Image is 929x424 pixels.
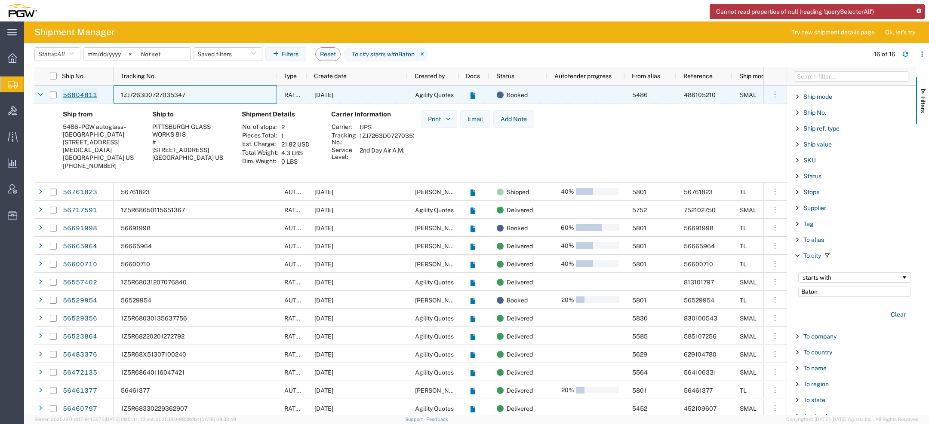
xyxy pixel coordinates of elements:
[803,236,824,243] span: To alias
[63,138,138,146] div: [STREET_ADDRESS]
[152,154,228,162] div: [GEOGRAPHIC_DATA] US
[314,279,333,286] span: 08/20/2025
[786,416,919,423] span: Copyright © [DATE]-[DATE] Agistix Inc., All Rights Reserved
[803,381,829,387] span: To region
[62,258,98,271] a: 56600710
[63,162,138,170] div: [PHONE_NUMBER]
[278,123,313,131] td: 2
[507,345,533,363] span: Delivered
[331,123,357,131] th: Carrier:
[803,397,825,403] span: To state
[632,315,648,322] span: 5830
[740,189,747,195] span: TL
[62,276,98,290] a: 56557402
[62,402,98,416] a: 56460797
[632,243,646,250] span: 5801
[507,183,529,201] span: Shipped
[787,85,916,415] div: Filter List 66 Filters
[683,73,713,79] span: Reference
[684,243,715,250] span: 56665964
[496,73,514,79] span: Status
[278,131,313,140] td: 1
[684,92,716,98] span: 486105210
[632,387,646,394] span: 5801
[152,146,228,154] div: [STREET_ADDRESS]
[62,384,98,398] a: 56461377
[121,279,187,286] span: 1Z5R68031207076840
[803,93,832,100] span: Ship mode
[284,243,325,250] span: AUTOTENDER
[152,123,228,138] div: PITTSBURGH GLASS WORKS 818
[716,7,874,16] span: Cannot read properties of null (reading 'querySelectorAll')
[507,400,533,418] span: Delivered
[194,47,262,61] button: Saved filters
[242,149,278,157] th: Total Weight:
[632,333,648,340] span: 5585
[507,255,533,273] span: Delivered
[555,255,574,273] div: 40%
[200,417,236,422] span: [DATE] 09:32:48
[415,297,464,304] span: Ksenia Gushchina-Kerecz
[507,309,533,327] span: Delivered
[314,351,333,358] span: 08/13/2025
[314,225,333,232] span: 09/02/2025
[920,96,926,113] span: Filters
[121,225,151,232] span: 56691998
[803,125,840,132] span: Ship ref. type
[632,297,646,304] span: 5801
[62,366,98,380] a: 56472135
[684,387,713,394] span: 56461377
[284,279,304,286] span: RATED
[314,369,333,376] span: 08/12/2025
[284,73,297,79] span: Type
[803,333,837,340] span: To company
[803,204,826,211] span: Supplier
[63,123,138,138] div: 5486 - PGW autoglass - [GEOGRAPHIC_DATA]
[415,261,464,268] span: Ksenia Gushchina-Kerecz
[6,4,37,17] img: logo
[415,333,454,340] span: Agility Quotes
[121,243,152,250] span: 56665964
[632,405,647,412] span: 5452
[352,50,398,59] i: To city starts with
[507,219,528,237] span: Booked
[684,207,716,214] span: 752102750
[415,405,454,412] span: Agility Quotes
[314,261,333,268] span: 08/25/2025
[791,28,875,37] span: Try new shipment details page
[265,47,306,61] button: Filters
[415,369,454,376] span: Agility Quotes
[507,381,533,400] span: Delivered
[84,48,137,61] input: Not set
[34,417,137,422] span: Server: 2025.18.0-dd719145275
[284,297,325,304] span: AUTOTENDER
[314,92,333,98] span: 09/12/2025
[62,73,85,79] span: Ship No.
[284,189,325,195] span: AUTOTENDER
[357,131,427,146] td: 1ZJ7263D0727035347
[314,405,333,412] span: 08/11/2025
[740,315,757,322] span: SMAL
[314,315,333,322] span: 08/18/2025
[415,315,454,322] span: Agility Quotes
[284,405,304,412] span: RATED
[415,351,454,358] span: Agility Quotes
[121,92,185,98] span: 1ZJ7263D0727035347
[62,312,98,326] a: 56529356
[314,297,333,304] span: 08/18/2025
[739,73,768,79] span: Ship mode
[315,47,341,61] button: Reset
[740,333,757,340] span: SMAL
[684,261,713,268] span: 56600710
[684,297,714,304] span: 56529954
[554,73,612,79] span: Autotender progress
[415,92,454,98] span: Agility Quotes
[632,73,660,79] span: From alias
[242,140,278,149] th: Est. Charge:
[460,110,490,128] button: Email
[62,88,98,102] a: 56804811
[740,279,757,286] span: SMAL
[803,189,819,195] span: Stops
[357,123,427,131] td: UPS
[284,315,304,322] span: RATED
